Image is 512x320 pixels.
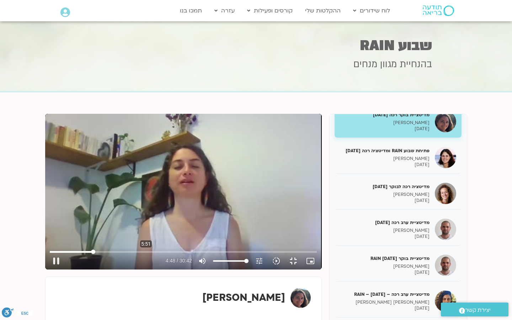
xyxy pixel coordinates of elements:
[423,5,454,16] img: תודעה בריאה
[290,288,311,308] img: קרן גל
[435,290,456,312] img: מדיטציית ערב רכה – RAIN – 10.7.25
[176,4,206,17] a: תמכו בנו
[340,263,430,270] p: [PERSON_NAME]
[340,156,430,162] p: [PERSON_NAME]
[435,183,456,204] img: מדיטציה רכה לבוקר 9/7/25
[340,291,430,298] h5: מדיטציית ערב רכה – RAIN – [DATE]
[435,219,456,240] img: מדיטציית ערב רכה 9.7.25
[202,291,285,304] strong: [PERSON_NAME]
[211,4,238,17] a: עזרה
[340,112,430,118] h5: מדיטציית בוקר רכה [DATE]
[340,234,430,240] p: [DATE]
[350,4,394,17] a: לוח שידורים
[400,58,432,71] span: בהנחיית
[340,219,430,226] h5: מדיטציית ערב רכה [DATE]
[435,255,456,276] img: מדיטציית בוקר RAIN 10.7.25
[340,305,430,311] p: [DATE]
[340,148,430,154] h5: פתיחת שבוע RAIN ומדיטציה רכה [DATE]
[340,198,430,204] p: [DATE]
[244,4,296,17] a: קורסים ופעילות
[340,299,430,305] p: [PERSON_NAME] [PERSON_NAME]
[302,4,344,17] a: ההקלטות שלי
[441,303,508,316] a: יצירת קשר
[465,305,491,315] span: יצירת קשר
[340,183,430,190] h5: מדיטציה רכה לבוקר [DATE]
[340,162,430,168] p: [DATE]
[435,147,456,168] img: פתיחת שבוע RAIN ומדיטציה רכה 8.7.25
[340,255,430,262] h5: מדיטציית בוקר RAIN [DATE]
[435,111,456,132] img: מדיטציית בוקר רכה 8.7.25
[340,228,430,234] p: [PERSON_NAME]
[340,192,430,198] p: [PERSON_NAME]
[340,126,430,132] p: [DATE]
[340,270,430,276] p: [DATE]
[80,39,432,53] h1: שבוע RAIN
[340,120,430,126] p: [PERSON_NAME]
